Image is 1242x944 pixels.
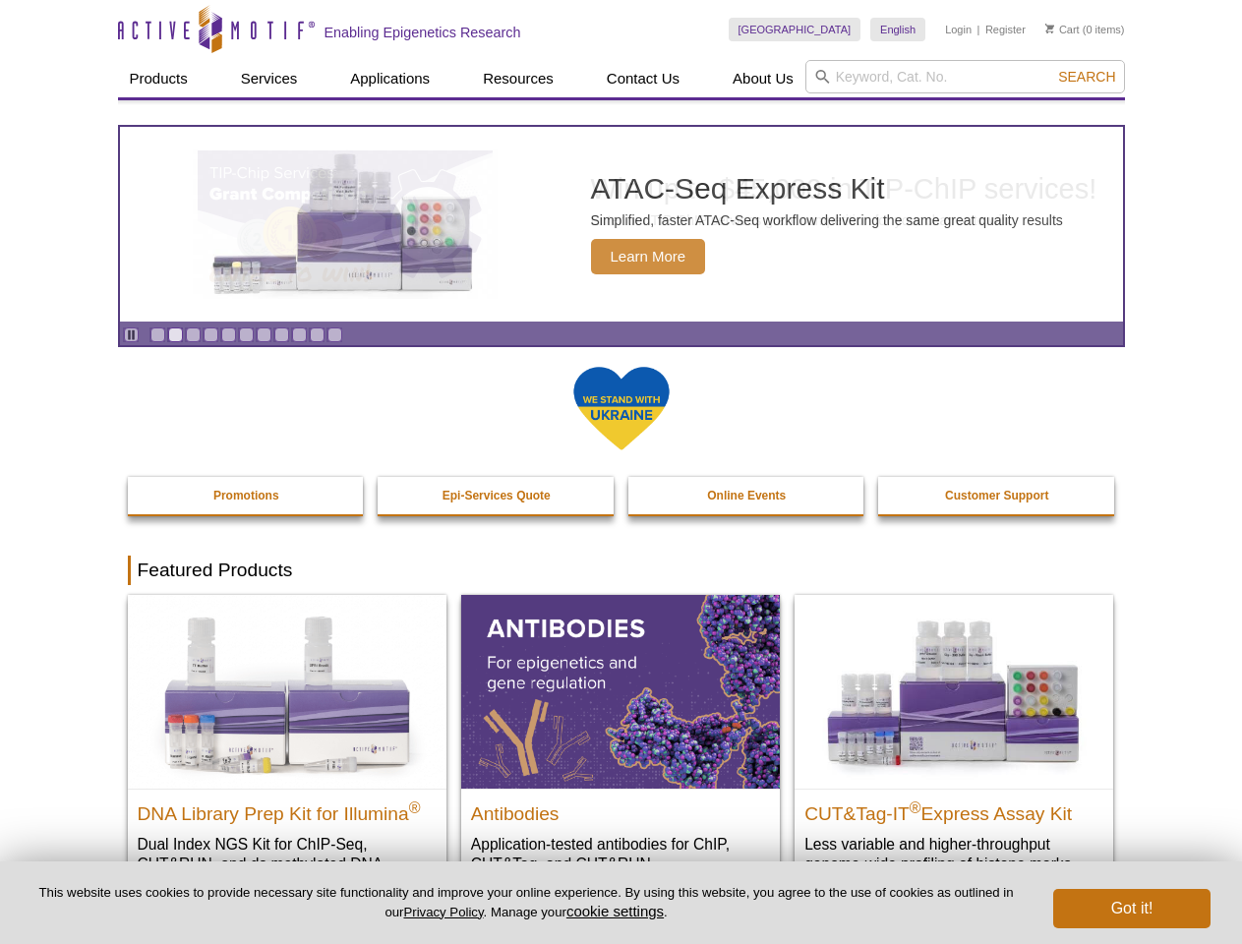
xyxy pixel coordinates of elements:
[1045,18,1125,41] li: (0 items)
[870,18,925,41] a: English
[572,365,671,452] img: We Stand With Ukraine
[804,834,1103,874] p: Less variable and higher-throughput genome-wide profiling of histone marks​.
[804,795,1103,824] h2: CUT&Tag-IT Express Assay Kit
[31,884,1021,921] p: This website uses cookies to provide necessary site functionality and improve your online experie...
[461,595,780,788] img: All Antibodies
[471,834,770,874] p: Application-tested antibodies for ChIP, CUT&Tag, and CUT&RUN.
[168,327,183,342] a: Go to slide 2
[257,327,271,342] a: Go to slide 7
[204,327,218,342] a: Go to slide 4
[128,595,446,788] img: DNA Library Prep Kit for Illumina
[1053,889,1211,928] button: Got it!
[186,327,201,342] a: Go to slide 3
[795,595,1113,788] img: CUT&Tag-IT® Express Assay Kit
[128,556,1115,585] h2: Featured Products
[707,489,786,502] strong: Online Events
[945,489,1048,502] strong: Customer Support
[591,174,1063,204] h2: ATAC-Seq Express Kit
[403,905,483,919] a: Privacy Policy
[120,127,1123,322] article: ATAC-Seq Express Kit
[471,795,770,824] h2: Antibodies
[229,60,310,97] a: Services
[128,595,446,913] a: DNA Library Prep Kit for Illumina DNA Library Prep Kit for Illumina® Dual Index NGS Kit for ChIP-...
[274,327,289,342] a: Go to slide 8
[945,23,972,36] a: Login
[1052,68,1121,86] button: Search
[805,60,1125,93] input: Keyword, Cat. No.
[124,327,139,342] a: Toggle autoplay
[128,477,366,514] a: Promotions
[213,489,279,502] strong: Promotions
[150,327,165,342] a: Go to slide 1
[591,211,1063,229] p: Simplified, faster ATAC-Seq workflow delivering the same great quality results
[138,834,437,894] p: Dual Index NGS Kit for ChIP-Seq, CUT&RUN, and ds methylated DNA assays.
[443,489,551,502] strong: Epi-Services Quote
[910,798,921,815] sup: ®
[795,595,1113,893] a: CUT&Tag-IT® Express Assay Kit CUT&Tag-IT®Express Assay Kit Less variable and higher-throughput ge...
[183,149,507,299] img: ATAC-Seq Express Kit
[721,60,805,97] a: About Us
[239,327,254,342] a: Go to slide 6
[292,327,307,342] a: Go to slide 9
[729,18,861,41] a: [GEOGRAPHIC_DATA]
[120,127,1123,322] a: ATAC-Seq Express Kit ATAC-Seq Express Kit Simplified, faster ATAC-Seq workflow delivering the sam...
[1045,24,1054,33] img: Your Cart
[591,239,706,274] span: Learn More
[985,23,1026,36] a: Register
[378,477,616,514] a: Epi-Services Quote
[138,795,437,824] h2: DNA Library Prep Kit for Illumina
[118,60,200,97] a: Products
[471,60,565,97] a: Resources
[628,477,866,514] a: Online Events
[878,477,1116,514] a: Customer Support
[977,18,980,41] li: |
[461,595,780,893] a: All Antibodies Antibodies Application-tested antibodies for ChIP, CUT&Tag, and CUT&RUN.
[566,903,664,919] button: cookie settings
[338,60,442,97] a: Applications
[409,798,421,815] sup: ®
[1045,23,1080,36] a: Cart
[325,24,521,41] h2: Enabling Epigenetics Research
[221,327,236,342] a: Go to slide 5
[310,327,325,342] a: Go to slide 10
[1058,69,1115,85] span: Search
[327,327,342,342] a: Go to slide 11
[595,60,691,97] a: Contact Us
